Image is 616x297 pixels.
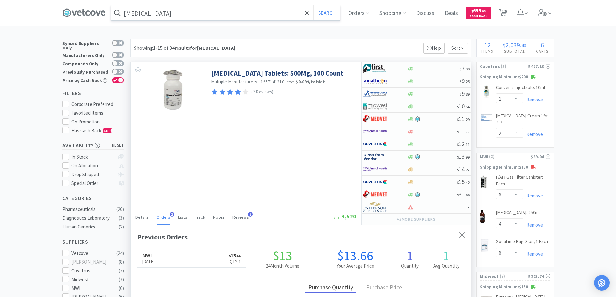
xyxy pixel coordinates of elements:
a: Remove [523,251,543,257]
a: SodaLime Bag: 3lbs, 1 Each [496,239,548,248]
span: Lists [178,214,187,220]
h5: Suppliers [62,238,124,246]
span: 12 [457,140,470,148]
h2: 24 Month Volume [246,262,319,270]
span: 11 [457,115,470,122]
img: 77fca1acd8b6420a9015268ca798ef17_1.png [363,139,387,149]
span: Orders [157,214,170,220]
span: Has Cash Back [71,127,112,133]
span: . 90 [465,67,470,71]
span: · [258,79,260,85]
span: 15 [457,178,470,186]
a: [MEDICAL_DATA]: 250ml [496,209,540,218]
span: $ [457,180,459,185]
img: 71a4cd658fdd4a2c9c3bef0255271e23_142224.png [480,85,493,98]
span: Sort [448,43,468,54]
span: $ [471,9,473,13]
div: On Allocation [71,162,114,170]
span: $ [229,254,231,258]
img: bdd3c0f4347043b9a893056ed883a29a_120.png [363,190,387,199]
span: CB [103,129,109,133]
span: 659 [471,7,486,14]
span: $ [503,42,505,48]
h2: Quantity [392,262,428,270]
div: MWI [71,284,112,292]
img: bdd3c0f4347043b9a893056ed883a29a_120.png [363,114,387,124]
h1: $13 [246,249,319,262]
div: Showing 1-15 of 34 results [134,44,235,52]
h5: Availability [62,142,124,149]
div: Vetcove [71,249,112,257]
span: $ [460,67,462,71]
span: 10 [457,102,470,110]
span: Reviews [232,214,249,220]
div: ( 7 ) [119,276,124,283]
div: ( 24 ) [116,249,124,257]
img: f6b2451649754179b5b4e0c70c3f7cb0_2.png [363,127,387,136]
h5: Categories [62,195,124,202]
a: Remove [523,97,543,103]
span: 6 [541,41,544,49]
div: Midwest [71,276,112,283]
div: Corporate Preferred [71,101,124,108]
span: 31 [457,191,470,198]
div: Open Intercom Messenger [594,275,610,291]
a: Deals [442,10,460,16]
span: ( 3 ) [500,63,528,69]
div: Purchase Quantity [305,283,356,293]
span: . 33 [465,130,470,134]
div: On Promotion [71,118,124,126]
div: Price w/ Cash Back [62,77,109,83]
span: . 63 [481,9,486,13]
span: $ [457,117,459,122]
div: Favorited Items [71,109,124,117]
img: 67d67680309e4a0bb49a5ff0391dcc42_6.png [363,64,387,73]
p: (2 Reviews) [251,89,273,96]
span: . 25 [465,79,470,84]
span: . 89 [465,92,470,97]
div: Compounds Only [62,60,109,66]
span: 14 [457,165,470,173]
img: 50a1b6cb78654c4f8c0fb445a55bcad8_10049.png [480,175,487,188]
span: . 66 [465,193,470,197]
div: . [498,42,531,48]
span: $ [457,130,459,134]
span: $ [460,92,462,97]
h2: Your Average Price [319,262,392,270]
span: $ [460,79,462,84]
a: [MEDICAL_DATA] Tablets: 500Mg, 100 Count [211,69,343,78]
a: Multiple Manufacturers [211,79,258,85]
span: - [468,203,470,211]
span: 9 [460,77,470,85]
span: 13 [457,153,470,160]
strong: [MEDICAL_DATA] [197,45,235,51]
h4: Subtotal [498,48,531,54]
div: Covetrus [71,267,112,275]
p: [DATE] [142,258,155,265]
span: 12 [484,41,491,49]
div: [PERSON_NAME] [71,258,112,266]
span: 1657141210 [261,79,284,85]
input: Search by item, sku, manufacturer, ingredient, size... [111,5,340,20]
div: Drop Shipped [71,171,114,178]
div: $477.13 [528,63,550,70]
p: Qty: 1 [229,258,241,265]
span: reset [112,142,124,149]
div: ( 2 ) [119,223,124,231]
a: Convenia Injectable: 10ml [496,84,545,93]
p: Shipping Minimum: $150 [477,164,554,171]
a: $659.63Cash Back [466,4,491,22]
span: $ [457,193,459,197]
h6: MWI [142,253,155,258]
div: ( 3 ) [119,214,124,222]
h5: Filters [62,90,124,97]
h4: Carts [531,48,554,54]
span: Covetrus [480,63,500,70]
span: $ [457,167,459,172]
img: 9188dcd6241741d98027f3d6cfceae81_70968.jpeg [152,69,194,111]
span: 40 [521,42,526,48]
span: ( 2 ) [499,273,528,280]
img: 3331a67d23dc422aa21b1ec98afbf632_11.png [363,76,387,86]
span: 7 [460,65,470,72]
div: Special Order [71,179,114,187]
